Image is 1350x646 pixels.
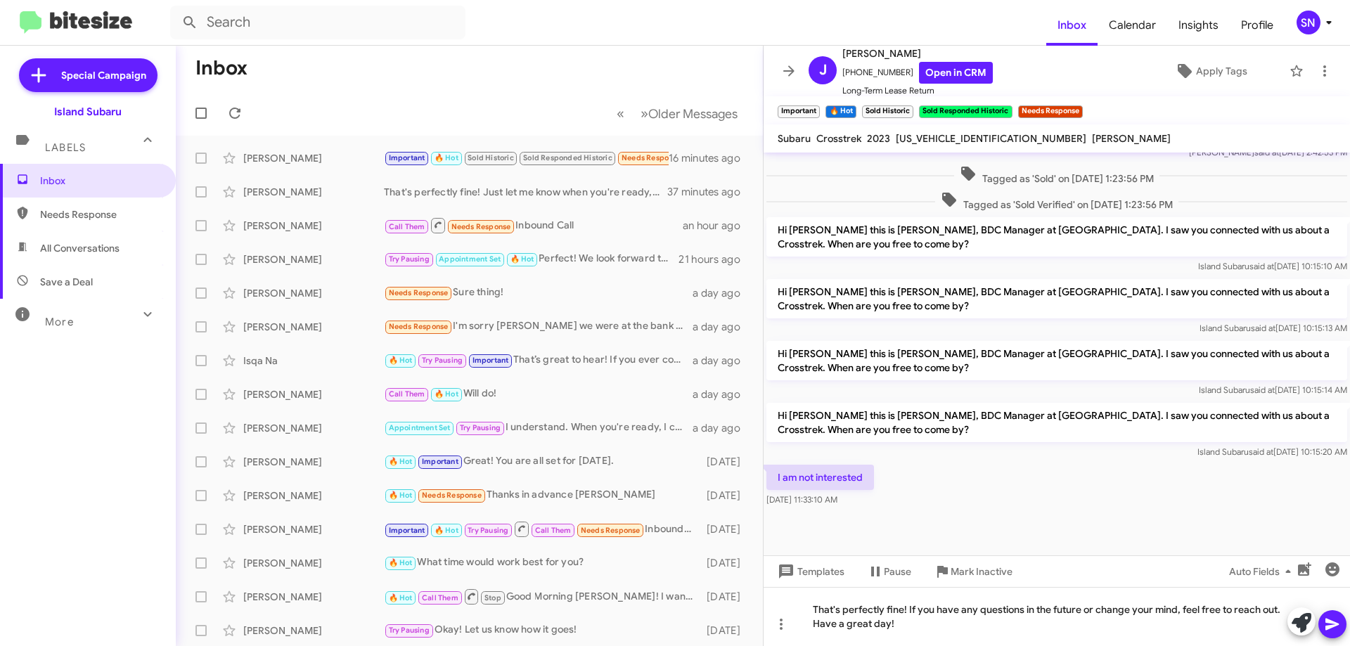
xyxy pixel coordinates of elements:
span: Try Pausing [389,626,430,635]
button: Apply Tags [1138,58,1282,84]
div: [PERSON_NAME] [243,489,384,503]
div: That’s great to hear! If you ever consider selling your vehicle in the future, feel free to reach... [384,352,693,368]
span: Save a Deal [40,275,93,289]
span: Needs Response [581,526,641,535]
span: Important [472,356,509,365]
span: Long-Term Lease Return [842,84,993,98]
span: Call Them [422,593,458,602]
div: a day ago [693,354,752,368]
div: [PERSON_NAME] [243,556,384,570]
div: That's perfectly fine! If you have any questions in the future or change your mind, feel free to ... [764,587,1350,646]
button: Next [632,99,746,128]
small: Needs Response [1018,105,1083,118]
span: « [617,105,624,122]
button: Previous [608,99,633,128]
div: 37 minutes ago [667,185,752,199]
span: 🔥 Hot [389,491,413,500]
small: 🔥 Hot [825,105,856,118]
div: a day ago [693,387,752,401]
div: [PERSON_NAME] [243,185,384,199]
span: Call Them [389,389,425,399]
span: More [45,316,74,328]
span: Appointment Set [439,254,501,264]
span: Needs Response [422,491,482,500]
span: Special Campaign [61,68,146,82]
span: Needs Response [389,288,449,297]
a: Inbox [1046,5,1098,46]
div: a day ago [693,320,752,334]
span: 🔥 Hot [389,457,413,466]
span: Apply Tags [1196,58,1247,84]
span: Appointment Set [389,423,451,432]
div: [PERSON_NAME] [243,455,384,469]
span: Subaru [778,132,811,145]
span: said at [1249,446,1273,457]
small: Sold Historic [862,105,913,118]
div: 21 hours ago [679,252,752,266]
span: [PERSON_NAME] [842,45,993,62]
span: Sold Responded Historic [523,153,612,162]
span: 🔥 Hot [389,356,413,365]
div: [PERSON_NAME] [243,219,384,233]
div: Inbound Call [384,217,683,234]
span: [PERSON_NAME] [1092,132,1171,145]
span: said at [1249,261,1274,271]
span: Try Pausing [389,254,430,264]
div: I am not interested [384,150,669,166]
button: Pause [856,559,922,584]
div: [DATE] [700,590,752,604]
span: All Conversations [40,241,120,255]
button: Mark Inactive [922,559,1024,584]
span: Crosstrek [816,132,861,145]
div: I understand. When you're ready, I can assist you in finding the perfect white Crosstrek. Feel fr... [384,420,693,436]
p: Hi [PERSON_NAME] this is [PERSON_NAME], BDC Manager at [GEOGRAPHIC_DATA]. I saw you connected wit... [766,279,1347,318]
a: Insights [1167,5,1230,46]
button: SN [1285,11,1335,34]
span: J [819,59,827,82]
div: 16 minutes ago [669,151,752,165]
a: Special Campaign [19,58,157,92]
div: an hour ago [683,219,752,233]
span: [PHONE_NUMBER] [842,62,993,84]
span: Tagged as 'Sold' on [DATE] 1:23:56 PM [954,165,1159,186]
span: 🔥 Hot [435,526,458,535]
span: Inbox [40,174,160,188]
span: Needs Response [622,153,681,162]
span: Sold Historic [468,153,514,162]
span: Calendar [1098,5,1167,46]
div: Inbound Call [384,520,700,538]
span: said at [1251,323,1275,333]
div: [PERSON_NAME] [243,387,384,401]
span: Call Them [389,222,425,231]
div: a day ago [693,421,752,435]
span: Tagged as 'Sold Verified' on [DATE] 1:23:56 PM [935,191,1178,212]
small: Sold Responded Historic [919,105,1012,118]
div: [DATE] [700,489,752,503]
span: Try Pausing [422,356,463,365]
span: Important [389,153,425,162]
div: [DATE] [700,556,752,570]
span: Important [422,457,458,466]
div: [PERSON_NAME] [243,252,384,266]
span: Island Subaru [DATE] 10:15:14 AM [1199,385,1347,395]
div: [PERSON_NAME] [243,320,384,334]
div: [PERSON_NAME] [243,421,384,435]
span: Needs Response [40,207,160,221]
div: a day ago [693,286,752,300]
div: That's perfectly fine! Just let me know when you're ready, and we can set up an appointment to di... [384,185,667,199]
div: Thanks in advance [PERSON_NAME] [384,487,700,503]
div: Isqa Na [243,354,384,368]
span: Important [389,526,425,535]
div: Good Morning [PERSON_NAME]! I wanted to follow up with you and see if had some time to stop by ou... [384,588,700,605]
div: [PERSON_NAME] [243,624,384,638]
div: Island Subaru [54,105,122,119]
span: » [641,105,648,122]
span: Try Pausing [460,423,501,432]
p: Hi [PERSON_NAME] this is [PERSON_NAME], BDC Manager at [GEOGRAPHIC_DATA]. I saw you connected wit... [766,341,1347,380]
p: Hi [PERSON_NAME] this is [PERSON_NAME], BDC Manager at [GEOGRAPHIC_DATA]. I saw you connected wit... [766,403,1347,442]
div: [PERSON_NAME] [243,590,384,604]
p: Hi [PERSON_NAME] this is [PERSON_NAME], BDC Manager at [GEOGRAPHIC_DATA]. I saw you connected wit... [766,217,1347,257]
div: [DATE] [700,455,752,469]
